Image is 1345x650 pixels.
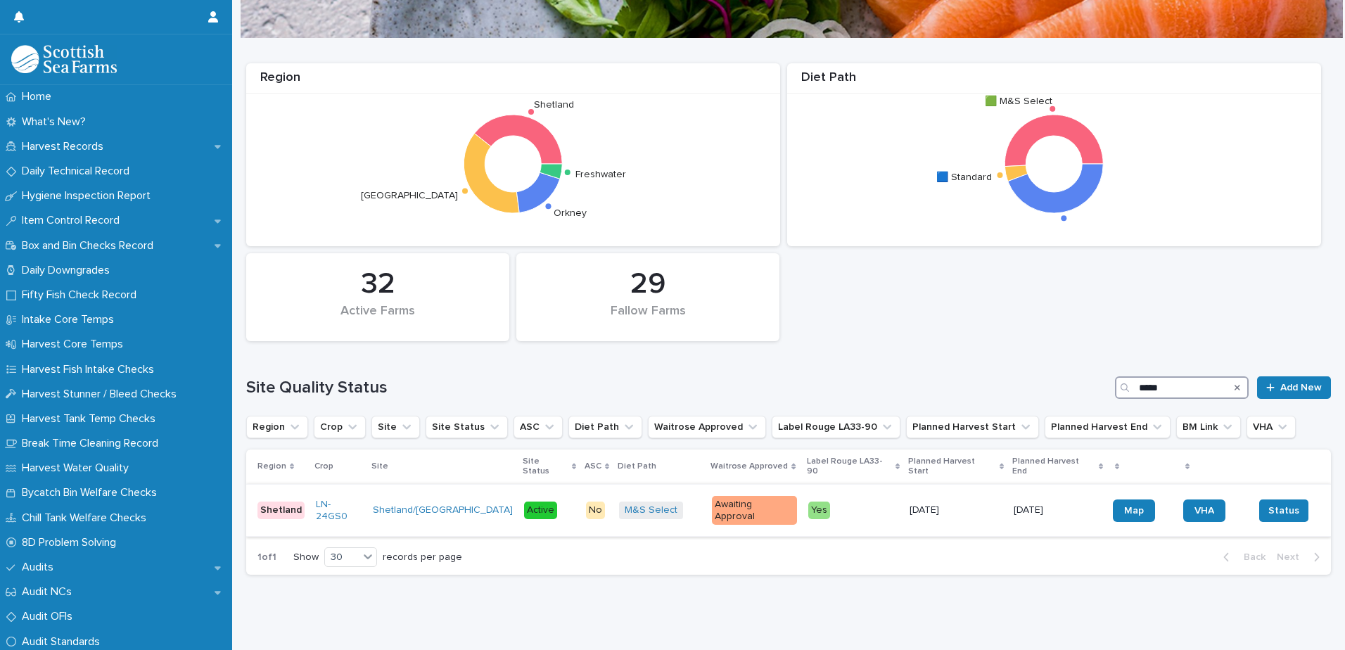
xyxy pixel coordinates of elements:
span: Back [1235,552,1266,562]
a: Shetland/[GEOGRAPHIC_DATA] [373,504,513,516]
text: 🟩 M&S Select [985,95,1052,107]
a: LN-24GS0 [316,499,362,523]
p: Planned Harvest Start [908,454,996,480]
text: Shetland [534,100,574,110]
a: Add New [1257,376,1331,399]
p: Harvest Fish Intake Checks [16,363,165,376]
span: VHA [1194,506,1214,516]
p: Harvest Water Quality [16,461,140,475]
text: 🟦 Standard [936,171,992,183]
p: 8D Problem Solving [16,536,127,549]
button: Label Rouge LA33-90 [772,416,900,438]
tr: ShetlandLN-24GS0 Shetland/[GEOGRAPHIC_DATA] ActiveNoM&S Select Awaiting ApprovalYes[DATE][DATE]Ma... [246,484,1331,537]
span: Status [1268,504,1299,518]
p: Hygiene Inspection Report [16,189,162,203]
div: 32 [270,267,485,302]
p: records per page [383,552,462,563]
p: Audits [16,561,65,574]
p: Diet Path [618,459,656,474]
span: Next [1277,552,1308,562]
p: 1 of 1 [246,540,288,575]
p: [DATE] [910,504,1002,516]
div: 30 [325,550,359,565]
div: Diet Path [787,70,1321,94]
text: Freshwater [575,169,626,179]
p: Audit NCs [16,585,83,599]
p: Intake Core Temps [16,313,125,326]
button: Planned Harvest Start [906,416,1039,438]
img: mMrefqRFQpe26GRNOUkG [11,45,117,73]
div: No [586,502,605,519]
a: M&S Select [625,504,677,516]
p: Harvest Records [16,140,115,153]
p: Daily Technical Record [16,165,141,178]
text: Orkney [554,208,587,218]
a: Map [1113,499,1155,522]
text: [GEOGRAPHIC_DATA] [361,191,458,200]
p: Harvest Stunner / Bleed Checks [16,388,188,401]
button: Planned Harvest End [1045,416,1171,438]
button: Diet Path [568,416,642,438]
div: Active [524,502,557,519]
a: VHA [1183,499,1225,522]
button: ASC [514,416,563,438]
div: Fallow Farms [540,304,756,333]
button: BM Link [1176,416,1241,438]
p: Item Control Record [16,214,131,227]
p: Region [257,459,286,474]
p: Harvest Tank Temp Checks [16,412,167,426]
p: Daily Downgrades [16,264,121,277]
div: Yes [808,502,830,519]
p: Home [16,90,63,103]
p: Crop [314,459,333,474]
button: Crop [314,416,366,438]
p: ASC [585,459,601,474]
div: Awaiting Approval [712,496,797,525]
p: Planned Harvest End [1012,454,1095,480]
p: Label Rouge LA33-90 [807,454,892,480]
p: Chill Tank Welfare Checks [16,511,158,525]
div: 29 [540,267,756,302]
button: Region [246,416,308,438]
p: Site Status [523,454,568,480]
button: VHA [1247,416,1296,438]
div: Region [246,70,780,94]
button: Next [1271,551,1331,563]
p: Harvest Core Temps [16,338,134,351]
button: Waitrose Approved [648,416,766,438]
span: Map [1124,506,1144,516]
div: Shetland [257,502,305,519]
p: What's New? [16,115,97,129]
p: Break Time Cleaning Record [16,437,170,450]
span: Add New [1280,383,1322,393]
p: Box and Bin Checks Record [16,239,165,253]
h1: Site Quality Status [246,378,1109,398]
p: Audit OFIs [16,610,84,623]
button: Back [1212,551,1271,563]
input: Search [1115,376,1249,399]
button: Site Status [426,416,508,438]
p: Site [371,459,388,474]
div: Active Farms [270,304,485,333]
button: Status [1259,499,1308,522]
button: Site [371,416,420,438]
p: Audit Standards [16,635,111,649]
p: Bycatch Bin Welfare Checks [16,486,168,499]
p: Fifty Fish Check Record [16,288,148,302]
p: [DATE] [1014,504,1102,516]
p: Show [293,552,319,563]
p: Waitrose Approved [710,459,788,474]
